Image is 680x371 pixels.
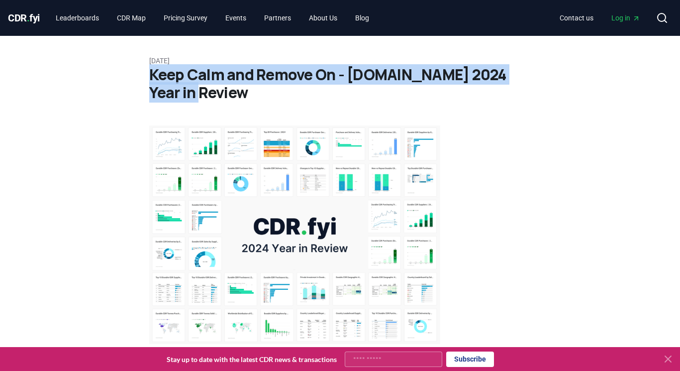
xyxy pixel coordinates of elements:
a: CDR Map [109,9,154,27]
h1: Keep Calm and Remove On - [DOMAIN_NAME] 2024 Year in Review [149,66,531,102]
span: Log in [611,13,640,23]
a: Leaderboards [48,9,107,27]
a: Pricing Survey [156,9,215,27]
img: blog post image [149,125,440,344]
a: About Us [301,9,345,27]
a: Log in [603,9,648,27]
a: CDR.fyi [8,11,40,25]
a: Blog [347,9,377,27]
p: [DATE] [149,56,531,66]
a: Partners [256,9,299,27]
span: CDR fyi [8,12,40,24]
span: . [27,12,30,24]
a: Contact us [552,9,601,27]
a: Events [217,9,254,27]
nav: Main [48,9,377,27]
nav: Main [552,9,648,27]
